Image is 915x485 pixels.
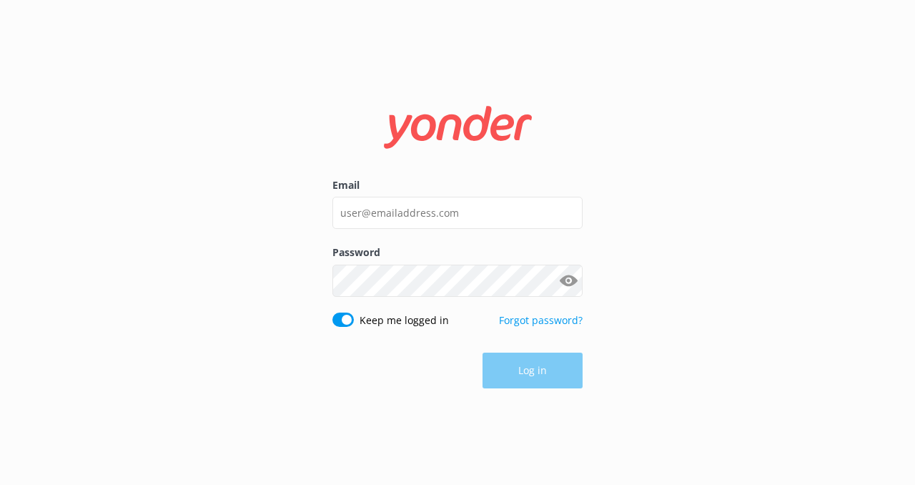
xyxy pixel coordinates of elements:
[499,313,583,327] a: Forgot password?
[332,177,583,193] label: Email
[332,197,583,229] input: user@emailaddress.com
[332,245,583,260] label: Password
[360,313,449,328] label: Keep me logged in
[554,266,583,295] button: Show password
